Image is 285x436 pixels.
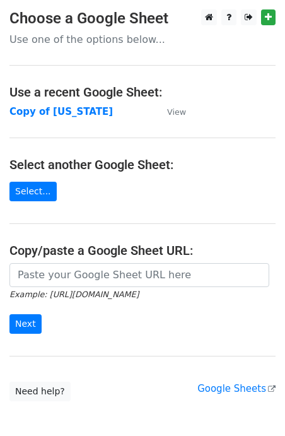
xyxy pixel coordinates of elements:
input: Next [9,314,42,334]
h3: Choose a Google Sheet [9,9,276,28]
a: Select... [9,182,57,201]
small: Example: [URL][DOMAIN_NAME] [9,290,139,299]
iframe: Chat Widget [222,375,285,436]
h4: Use a recent Google Sheet: [9,85,276,100]
h4: Copy/paste a Google Sheet URL: [9,243,276,258]
p: Use one of the options below... [9,33,276,46]
a: Google Sheets [197,383,276,394]
small: View [167,107,186,117]
a: Copy of [US_STATE] [9,106,113,117]
a: View [154,106,186,117]
h4: Select another Google Sheet: [9,157,276,172]
input: Paste your Google Sheet URL here [9,263,269,287]
a: Need help? [9,382,71,401]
